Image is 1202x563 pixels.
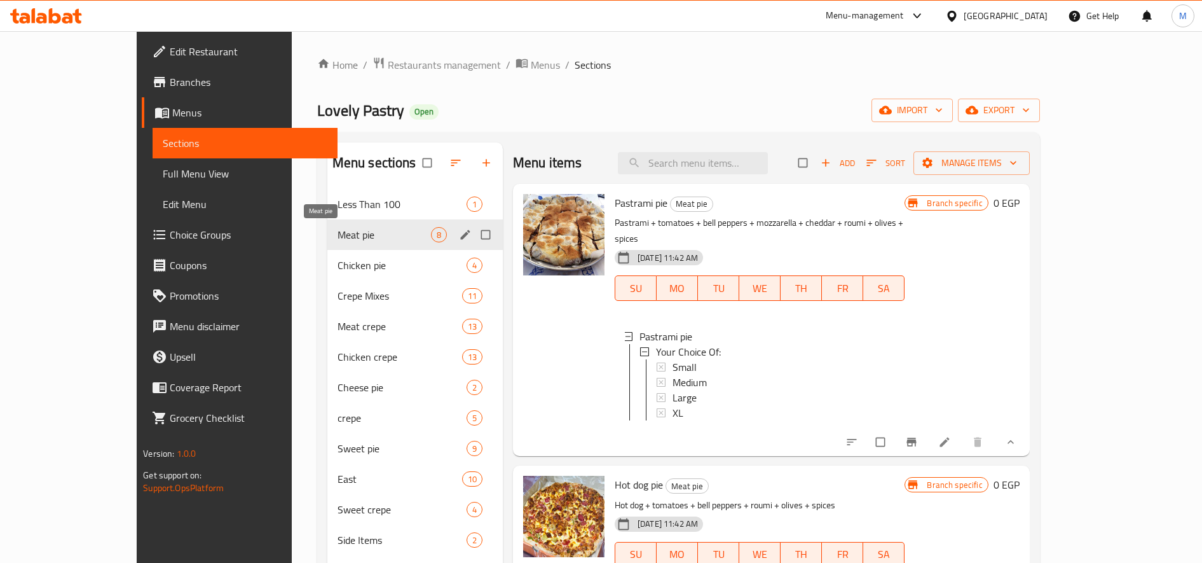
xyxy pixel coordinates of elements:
span: M [1179,9,1187,23]
div: Chicken pie4 [327,250,503,281]
a: Restaurants management [372,57,501,73]
span: Medium [673,375,707,390]
span: 2 [467,382,482,394]
button: import [871,99,953,122]
span: Branch specific [922,197,987,209]
span: SA [868,279,899,298]
div: Meat crepe13 [327,311,503,342]
span: 10 [463,473,482,485]
span: Coupons [170,258,327,273]
span: 2 [467,534,482,546]
div: Menu-management [826,8,904,24]
a: Full Menu View [153,158,338,189]
a: Choice Groups [142,219,338,250]
div: Cheese pie2 [327,372,503,403]
span: Meat pie [666,479,708,494]
span: Less Than 100 [338,197,467,212]
span: Version: [143,445,174,462]
div: [GEOGRAPHIC_DATA] [964,9,1048,23]
span: Lovely Pastry [317,96,404,125]
svg: Show Choices [1004,436,1017,448]
button: sort-choices [838,428,868,456]
button: TH [781,275,822,301]
span: 11 [463,290,482,302]
div: items [467,441,482,456]
span: 5 [467,412,482,424]
h2: Menu sections [332,153,416,172]
span: Select to update [868,430,895,454]
span: 4 [467,260,482,272]
button: WE [739,275,781,301]
span: Manage items [924,155,1020,171]
span: Chicken pie [338,258,467,273]
div: East10 [327,464,503,494]
button: export [958,99,1040,122]
a: Upsell [142,342,338,372]
div: Crepe Mixes11 [327,281,503,311]
button: Add [817,153,858,173]
span: Edit Restaurant [170,44,327,59]
img: Pastrami pie [523,194,604,275]
span: Pastrami pie [639,329,692,344]
div: Meat pie [666,478,709,494]
div: items [467,197,482,212]
span: 1 [467,198,482,211]
span: Branches [170,74,327,90]
span: Meat crepe [338,319,462,334]
button: SA [863,275,905,301]
a: Grocery Checklist [142,403,338,433]
div: items [467,380,482,395]
div: items [462,471,482,487]
div: Sweet pie9 [327,433,503,464]
div: Less Than 1001 [327,189,503,219]
input: search [618,152,768,174]
span: Sections [163,136,327,151]
div: items [467,410,482,426]
span: Menus [172,105,327,120]
span: Sweet crepe [338,502,467,517]
div: East [338,471,462,487]
a: Coupons [142,250,338,281]
li: / [363,57,367,73]
a: Coverage Report [142,372,338,403]
span: [DATE] 11:42 AM [632,518,703,530]
span: Upsell [170,349,327,365]
a: Support.OpsPlatform [143,480,224,496]
div: items [467,502,482,517]
button: Branch-specific-item [898,428,928,456]
span: Sweet pie [338,441,467,456]
a: Edit menu item [938,436,953,448]
span: MO [662,279,693,298]
span: Choice Groups [170,227,327,242]
span: Branch specific [922,479,987,491]
h2: Menu items [513,153,582,172]
span: TU [703,279,734,298]
div: Sweet crepe4 [327,494,503,525]
p: Pastrami + tomatoes + bell peppers + mozzarella + cheddar + roumi + olives + spices [615,215,905,247]
span: Select all sections [415,151,442,175]
a: Menus [516,57,560,73]
span: Small [673,359,697,375]
span: Restaurants management [388,57,501,73]
span: Side Items [338,532,467,548]
span: Full Menu View [163,166,327,181]
span: Menu disclaimer [170,319,327,334]
span: Sort sections [442,149,472,177]
p: Hot dog + tomatoes + bell peppers + roumi + olives + spices [615,497,905,513]
span: WE [744,279,775,298]
span: crepe [338,410,467,426]
button: edit [457,226,476,243]
a: Menus [142,97,338,128]
span: Meat pie [671,197,713,211]
span: Promotions [170,288,327,303]
div: Meat pie8edit [327,219,503,250]
span: Meat pie [338,227,431,242]
button: Manage items [913,151,1030,175]
span: Large [673,390,697,405]
span: Sort [866,156,905,170]
span: Coverage Report [170,380,327,395]
div: items [467,258,482,273]
span: Chicken crepe [338,349,462,365]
